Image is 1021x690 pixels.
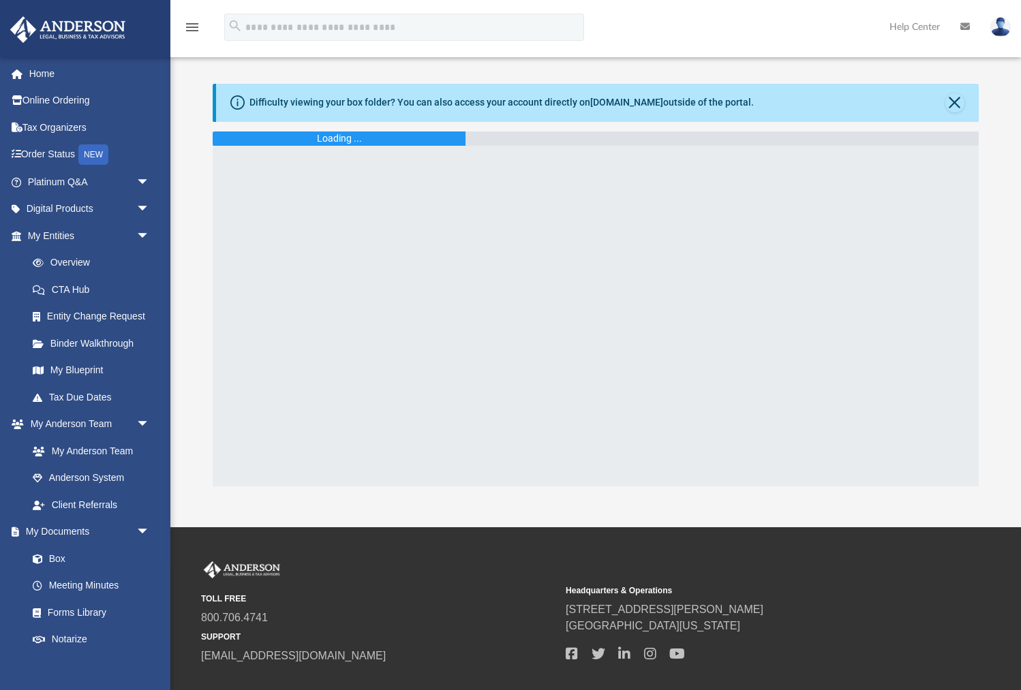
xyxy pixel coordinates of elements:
a: Forms Library [19,599,157,626]
div: Loading ... [317,131,362,146]
div: Difficulty viewing your box folder? You can also access your account directly on outside of the p... [249,95,754,110]
img: Anderson Advisors Platinum Portal [6,16,129,43]
a: Meeting Minutes [19,572,164,599]
a: Tax Organizers [10,114,170,141]
a: Digital Productsarrow_drop_down [10,195,170,223]
a: My Anderson Teamarrow_drop_down [10,411,164,438]
span: arrow_drop_down [136,168,164,196]
a: 800.706.4741 [201,612,268,623]
a: [DOMAIN_NAME] [590,97,663,108]
a: Tax Due Dates [19,383,170,411]
a: Client Referrals [19,491,164,518]
a: Binder Walkthrough [19,330,170,357]
span: arrow_drop_down [136,518,164,546]
small: TOLL FREE [201,593,556,605]
img: Anderson Advisors Platinum Portal [201,561,283,579]
a: [GEOGRAPHIC_DATA][US_STATE] [566,620,740,631]
small: Headquarters & Operations [566,584,921,597]
a: Order StatusNEW [10,141,170,169]
i: search [228,18,243,33]
a: My Anderson Team [19,437,157,465]
a: menu [184,26,200,35]
button: Close [945,93,964,112]
a: Entity Change Request [19,303,170,330]
a: Notarize [19,626,164,653]
a: My Entitiesarrow_drop_down [10,222,170,249]
a: Online Ordering [10,87,170,114]
a: Home [10,60,170,87]
a: My Documentsarrow_drop_down [10,518,164,546]
img: User Pic [990,17,1011,37]
span: arrow_drop_down [136,195,164,223]
a: Anderson System [19,465,164,492]
a: CTA Hub [19,276,170,303]
a: Platinum Q&Aarrow_drop_down [10,168,170,195]
div: NEW [78,144,108,165]
span: arrow_drop_down [136,411,164,439]
a: [EMAIL_ADDRESS][DOMAIN_NAME] [201,650,386,661]
a: [STREET_ADDRESS][PERSON_NAME] [566,603,763,615]
small: SUPPORT [201,631,556,643]
span: arrow_drop_down [136,222,164,250]
a: My Blueprint [19,357,164,384]
a: Box [19,545,157,572]
i: menu [184,19,200,35]
a: Overview [19,249,170,277]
